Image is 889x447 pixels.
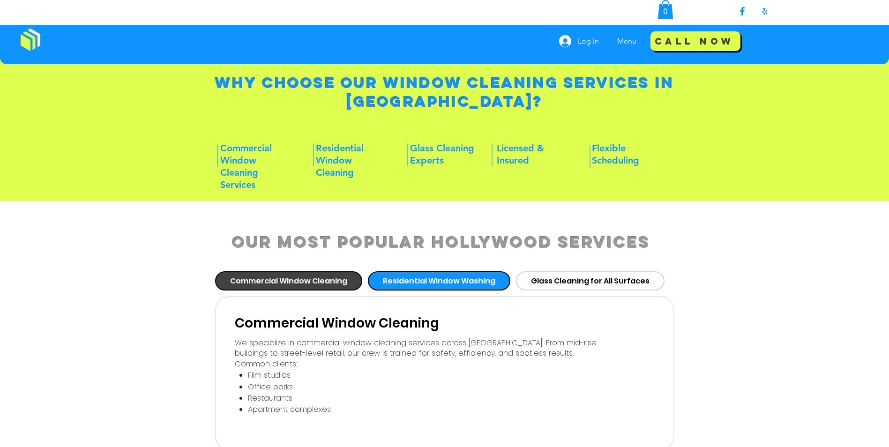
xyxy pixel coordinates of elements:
span: Residential Window Washing [383,275,495,287]
img: Yelp! [759,6,770,17]
span: Restaurants [248,393,292,403]
nav: Site [610,30,646,53]
span: Film studios [248,370,291,380]
ul: Social Bar [737,6,770,17]
span: Licensed & Insured [497,142,544,166]
button: Log In [553,32,605,50]
span: We specialize in commercial window cleaning services across [GEOGRAPHIC_DATA]. From mid-rise buil... [235,337,597,358]
span: Why Choose Our Window Cleaning Services in [GEOGRAPHIC_DATA]? [215,74,674,111]
span: Commercial Window Cleaning [230,275,347,287]
span: Glass Cleaning for All Surfaces [531,275,650,287]
span: Flexible Scheduling [592,142,639,166]
img: Window Cleaning Budds, Affordable window cleaning services near me in Los Angeles [21,29,40,51]
div: Menu [610,30,646,53]
span: Call Now [655,35,734,47]
text: 0 [663,7,667,15]
iframe: Wix Chat [762,407,889,447]
span: Office parks [248,381,293,392]
span: Residential Window Cleaning [316,142,364,178]
span: Our Most Popular Hollywood Services [232,232,650,252]
span: Commercial Window Cleaning Services [220,142,272,190]
span: Glass Cleaning Experts [410,142,474,166]
span: Apartment complexes [248,404,331,415]
span: Log In [575,36,602,46]
span: Common clients: [235,358,297,369]
span: Commercial Window Cleaning [235,314,439,332]
img: Facebook [737,6,748,17]
a: Call Now [650,31,740,52]
p: Menu [613,30,641,53]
